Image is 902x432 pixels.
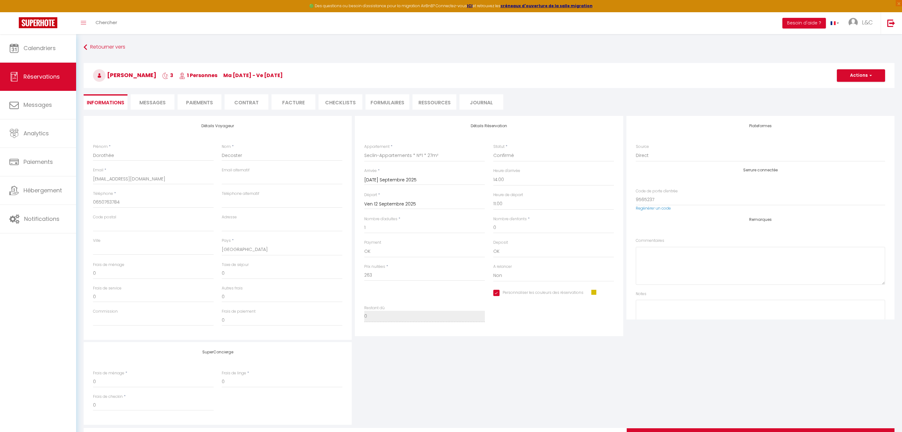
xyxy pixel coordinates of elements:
[493,192,523,198] label: Heure de départ
[364,216,397,222] label: Nombre d'adultes
[459,94,503,110] li: Journal
[93,285,122,291] label: Frais de service
[178,94,221,110] li: Paiements
[364,144,390,150] label: Appartement
[272,94,315,110] li: Facture
[222,214,237,220] label: Adresse
[782,18,826,29] button: Besoin d'aide ?
[179,72,217,79] span: 1 Personnes
[319,94,362,110] li: CHECKLISTS
[493,144,505,150] label: Statut
[23,73,60,81] span: Réservations
[223,72,283,79] span: ma [DATE] - ve [DATE]
[364,124,614,128] h4: Détails Réservation
[23,158,53,166] span: Paiements
[91,12,122,34] a: Chercher
[467,3,473,8] a: ICI
[93,191,113,197] label: Téléphone
[93,238,101,244] label: Ville
[364,305,385,311] label: Restant dû
[93,71,156,79] span: [PERSON_NAME]
[364,192,377,198] label: Départ
[93,309,118,315] label: Commission
[93,144,108,150] label: Prénom
[364,264,385,270] label: Prix nuitées
[93,167,103,173] label: Email
[636,217,885,222] h4: Remarques
[139,99,166,106] span: Messages
[365,94,409,110] li: FORMULAIRES
[837,69,885,82] button: Actions
[84,94,127,110] li: Informations
[493,264,512,270] label: A relancer
[222,167,250,173] label: Email alternatif
[19,17,57,28] img: Super Booking
[222,191,259,197] label: Téléphone alternatif
[23,129,49,137] span: Analytics
[93,214,116,220] label: Code postal
[23,44,56,52] span: Calendriers
[412,94,456,110] li: Ressources
[364,240,381,246] label: Payment
[93,370,124,376] label: Frais de ménage
[23,101,52,109] span: Messages
[887,19,895,27] img: logout
[222,144,231,150] label: Nom
[222,370,246,376] label: Frais de linge
[493,240,508,246] label: Deposit
[636,188,678,194] label: Code de porte d'entrée
[93,124,342,128] h4: Détails Voyageur
[636,144,649,150] label: Source
[23,186,62,194] span: Hébergement
[84,42,894,53] a: Retourner vers
[222,238,231,244] label: Pays
[222,285,243,291] label: Autres frais
[636,124,885,128] h4: Plateformes
[162,72,173,79] span: 3
[636,168,885,172] h4: Serrure connectée
[364,168,377,174] label: Arrivée
[636,291,646,297] label: Notes
[96,19,117,26] span: Chercher
[500,3,593,8] a: créneaux d'ouverture de la salle migration
[222,262,249,268] label: Taxe de séjour
[222,309,256,315] label: Frais de paiement
[848,18,858,27] img: ...
[93,350,342,354] h4: SuperConcierge
[93,262,124,268] label: Frais de ménage
[93,394,123,400] label: Frais de checkin
[844,12,881,34] a: ... L&C
[636,206,671,211] a: Regénérer un code
[493,216,527,222] label: Nombre d'enfants
[493,168,520,174] label: Heure d'arrivée
[24,215,60,223] span: Notifications
[862,18,873,26] span: L&C
[225,94,268,110] li: Contrat
[636,238,664,244] label: Commentaires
